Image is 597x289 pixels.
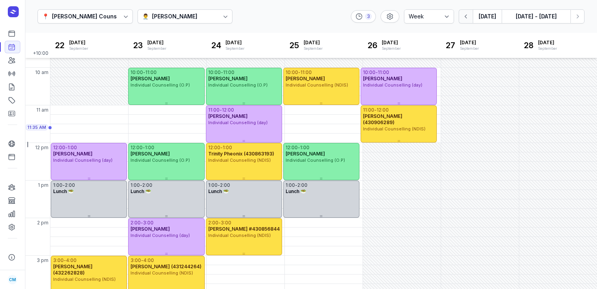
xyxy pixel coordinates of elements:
div: - [295,182,297,188]
span: 1 pm [38,182,48,188]
div: 2:00 [130,220,141,226]
div: September [69,46,88,51]
div: - [141,220,143,226]
span: Lunch 🥗 [130,188,151,194]
div: September [538,46,557,51]
span: Individual Counselling (O.P) [130,157,190,163]
span: 11:35 AM [27,124,46,130]
span: [PERSON_NAME] [286,76,325,81]
span: 11 am [36,107,48,113]
div: September [225,46,245,51]
div: 11:00 [300,69,312,76]
div: 26 [366,39,379,52]
div: 11:00 [223,69,234,76]
span: Lunch 🥗 [208,188,229,194]
div: 1:00 [286,182,295,188]
div: September [460,46,479,51]
div: - [64,257,66,264]
div: 3:00 [221,220,231,226]
div: 11:00 [145,69,157,76]
div: 2:00 [208,220,218,226]
div: [PERSON_NAME] [152,12,197,21]
div: 1:00 [68,144,77,151]
div: - [140,182,142,188]
div: - [375,69,378,76]
span: [DATE] [147,40,166,46]
div: 27 [444,39,457,52]
div: 12:00 [286,144,298,151]
div: 11:00 [208,107,220,113]
span: 12 pm [35,144,48,151]
div: [PERSON_NAME] Counselling [52,12,132,21]
span: 2 pm [37,220,48,226]
div: - [141,257,143,264]
div: 1:00 [130,182,140,188]
button: [DATE] [473,9,502,23]
div: 10:00 [286,69,298,76]
span: [PERSON_NAME] [363,76,402,81]
span: Individual Counselling (day) [53,157,113,163]
div: - [374,107,377,113]
span: Individual Counselling (NDIS) [53,276,116,282]
div: September [147,46,166,51]
div: 3 [365,13,372,20]
div: 👨‍⚕️ [142,12,149,21]
span: [PERSON_NAME] (431244264) [130,264,202,269]
span: [PERSON_NAME] [53,151,93,157]
div: 📍 [42,12,49,21]
span: [PERSON_NAME] [208,76,248,81]
span: [PERSON_NAME] [286,151,325,157]
span: [PERSON_NAME] (432262828) [53,264,93,276]
div: 1:00 [145,144,154,151]
span: Individual Counselling (NDIS) [208,233,271,238]
div: - [218,220,221,226]
span: [DATE] [460,40,479,46]
div: 23 [132,39,144,52]
span: [DATE] [382,40,401,46]
div: 12:00 [377,107,389,113]
span: Individual Counselling (O.P) [208,82,268,88]
div: 22 [54,39,66,52]
div: 2:00 [297,182,307,188]
span: [PERSON_NAME] (430906289) [363,113,402,125]
div: 10:00 [363,69,375,76]
div: September [382,46,401,51]
div: 4:00 [66,257,77,264]
div: 28 [522,39,535,52]
span: Lunch 🥗 [53,188,74,194]
span: [PERSON_NAME] [208,113,248,119]
div: - [143,69,145,76]
span: [DATE] [304,40,323,46]
div: 11:00 [363,107,374,113]
span: CM [9,275,16,284]
span: 3 pm [37,257,48,264]
div: 12:00 [130,144,143,151]
div: 2:00 [142,182,152,188]
div: - [220,144,223,151]
div: - [221,69,223,76]
div: 10:00 [130,69,143,76]
div: 1:00 [300,144,309,151]
span: Individual Counselling (NDIS) [286,82,348,88]
div: - [143,144,145,151]
span: Lunch 🥗 [286,188,306,194]
div: 24 [210,39,222,52]
button: [DATE] - [DATE] [502,9,570,23]
div: 10:00 [208,69,221,76]
div: 4:00 [143,257,154,264]
div: 12:00 [53,144,65,151]
div: 3:00 [143,220,154,226]
span: Individual Counselling (day) [130,233,190,238]
span: Individual Counselling (NDIS) [130,270,193,276]
span: [PERSON_NAME] [130,76,170,81]
div: 11:00 [378,69,389,76]
span: Individual Counselling (O.P) [130,82,190,88]
div: - [63,182,65,188]
span: Individual Counselling (day) [363,82,422,88]
span: Individual Counselling (NDIS) [363,126,425,132]
div: 3:00 [53,257,64,264]
span: [DATE] [69,40,88,46]
span: +10:00 [33,50,50,58]
span: [DATE] [538,40,557,46]
div: - [65,144,68,151]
